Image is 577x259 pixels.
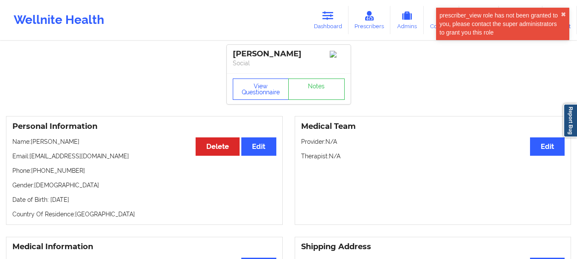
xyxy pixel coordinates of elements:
[12,166,276,175] p: Phone: [PHONE_NUMBER]
[12,152,276,160] p: Email: [EMAIL_ADDRESS][DOMAIN_NAME]
[301,152,565,160] p: Therapist: N/A
[288,79,345,100] a: Notes
[349,6,391,34] a: Prescribers
[12,181,276,189] p: Gender: [DEMOGRAPHIC_DATA]
[241,137,276,156] button: Edit
[390,6,424,34] a: Admins
[12,242,276,252] h3: Medical Information
[233,49,345,59] div: [PERSON_NAME]
[330,51,345,58] img: Image%2Fplaceholer-image.png
[233,79,289,100] button: View Questionnaire
[301,122,565,131] h3: Medical Team
[196,137,240,156] button: Delete
[439,11,561,37] div: prescriber_view role has not been granted to you, please contact the super administrators to gran...
[530,137,565,156] button: Edit
[12,122,276,131] h3: Personal Information
[301,242,565,252] h3: Shipping Address
[12,137,276,146] p: Name: [PERSON_NAME]
[563,104,577,137] a: Report Bug
[233,59,345,67] p: Social
[301,137,565,146] p: Provider: N/A
[12,210,276,218] p: Country Of Residence: [GEOGRAPHIC_DATA]
[561,11,566,18] button: close
[424,6,459,34] a: Coaches
[308,6,349,34] a: Dashboard
[12,195,276,204] p: Date of Birth: [DATE]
